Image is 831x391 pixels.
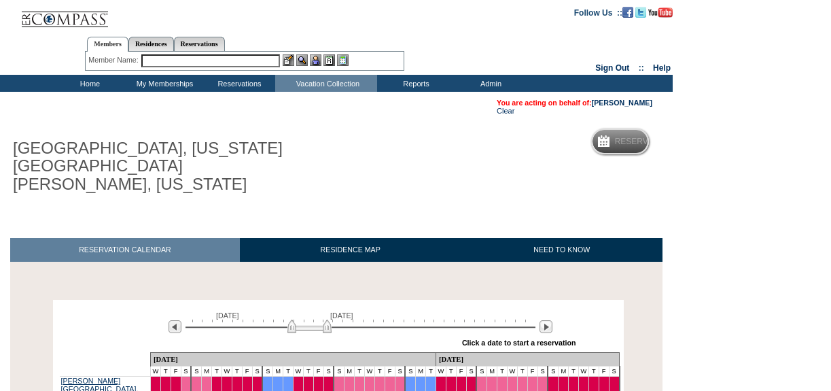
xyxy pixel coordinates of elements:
img: Next [540,320,552,333]
td: Admin [452,75,527,92]
a: Sign Out [595,63,629,73]
a: Members [87,37,128,52]
td: M [416,367,426,377]
a: Reservations [174,37,225,51]
td: T [232,367,242,377]
span: [DATE] [330,311,353,320]
td: Reports [377,75,452,92]
img: Reservations [323,54,335,66]
td: W [294,367,304,377]
td: F [171,367,181,377]
img: Subscribe to our YouTube Channel [648,7,673,18]
td: S [609,367,619,377]
a: Residences [128,37,174,51]
img: b_calculator.gif [337,54,349,66]
td: M [273,367,283,377]
td: W [365,367,375,377]
a: RESERVATION CALENDAR [10,238,240,262]
td: T [283,367,294,377]
td: S [334,367,344,377]
td: S [262,367,272,377]
td: S [191,367,201,377]
td: T [355,367,365,377]
td: S [395,367,405,377]
img: Previous [169,320,181,333]
td: T [303,367,313,377]
div: Click a date to start a reservation [462,339,576,347]
img: b_edit.gif [283,54,294,66]
img: Follow us on Twitter [635,7,646,18]
td: T [517,367,527,377]
td: S [476,367,487,377]
td: F [527,367,537,377]
td: M [202,367,212,377]
td: S [252,367,262,377]
img: View [296,54,308,66]
td: W [579,367,589,377]
a: Help [653,63,671,73]
a: Subscribe to our YouTube Channel [648,7,673,16]
td: M [344,367,355,377]
a: NEED TO KNOW [461,238,662,262]
td: Follow Us :: [574,7,622,18]
td: T [426,367,436,377]
a: [PERSON_NAME] [592,99,652,107]
td: S [323,367,334,377]
td: W [436,367,446,377]
td: S [548,367,558,377]
td: My Memberships [126,75,200,92]
td: S [181,367,191,377]
div: Member Name: [88,54,141,66]
td: W [508,367,518,377]
td: W [222,367,232,377]
td: F [242,367,252,377]
td: F [313,367,323,377]
td: S [537,367,548,377]
td: T [212,367,222,377]
td: M [487,367,497,377]
td: Reservations [200,75,275,92]
a: RESIDENCE MAP [240,238,461,262]
td: T [588,367,599,377]
td: T [374,367,385,377]
td: T [569,367,579,377]
td: F [599,367,609,377]
span: :: [639,63,644,73]
img: Impersonate [310,54,321,66]
td: Vacation Collection [275,75,377,92]
h1: [GEOGRAPHIC_DATA], [US_STATE][GEOGRAPHIC_DATA][PERSON_NAME], [US_STATE] [10,137,315,196]
a: Follow us on Twitter [635,7,646,16]
td: M [559,367,569,377]
a: Clear [497,107,514,115]
td: Home [51,75,126,92]
span: You are acting on behalf of: [497,99,652,107]
td: S [466,367,476,377]
a: Become our fan on Facebook [622,7,633,16]
td: W [150,367,160,377]
td: T [446,367,456,377]
td: F [385,367,395,377]
h5: Reservation Calendar [615,137,719,146]
td: [DATE] [436,353,620,367]
span: [DATE] [216,311,239,320]
td: F [456,367,466,377]
td: T [160,367,171,377]
td: S [405,367,415,377]
img: Become our fan on Facebook [622,7,633,18]
td: [DATE] [150,353,436,367]
td: T [497,367,508,377]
